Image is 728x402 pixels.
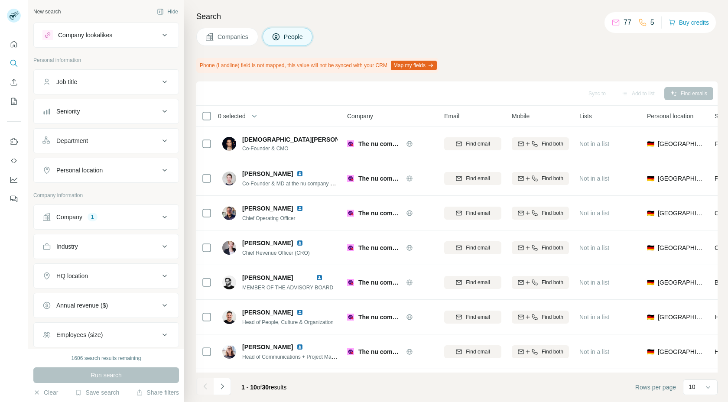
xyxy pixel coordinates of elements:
span: Email [444,112,459,120]
button: Save search [75,388,119,397]
span: Not in a list [579,244,609,251]
img: Logo of The nu company [347,348,354,355]
span: The nu company [358,347,402,356]
span: The nu company [358,243,402,252]
button: Quick start [7,36,21,52]
img: LinkedIn logo [296,205,303,212]
img: Avatar [222,172,236,185]
button: Find both [512,241,569,254]
img: Logo of The nu company [347,244,354,251]
button: Find email [444,345,501,358]
span: [DEMOGRAPHIC_DATA][PERSON_NAME] [242,135,363,144]
img: LinkedIn logo [296,170,303,177]
button: Enrich CSV [7,75,21,90]
div: Company [56,213,82,221]
span: The nu company [358,313,402,321]
button: Share filters [136,388,179,397]
span: Find email [466,244,490,252]
img: Logo of The nu company [347,314,354,321]
span: People [284,32,304,41]
span: Chief Revenue Officer (CRO) [242,250,310,256]
button: Clear [33,388,58,397]
button: My lists [7,94,21,109]
span: [PERSON_NAME] [242,308,293,317]
span: [PERSON_NAME] [242,343,293,351]
span: 1 - 10 [241,384,257,391]
span: Not in a list [579,210,609,217]
button: Company1 [34,207,179,227]
button: Find email [444,207,501,220]
button: Find both [512,311,569,324]
span: [GEOGRAPHIC_DATA] [658,209,704,217]
span: 🇩🇪 [647,313,654,321]
img: Avatar [222,241,236,255]
img: LinkedIn logo [296,309,303,316]
span: 0 selected [218,112,246,120]
span: 🇩🇪 [647,278,654,287]
button: Company lookalikes [34,25,179,45]
span: [PERSON_NAME] [242,239,293,247]
img: LinkedIn logo [296,240,303,246]
button: HQ location [34,266,179,286]
img: Avatar [222,345,236,359]
button: Find both [512,207,569,220]
h4: Search [196,10,718,23]
button: Job title [34,71,179,92]
button: Find email [444,276,501,289]
span: Find email [466,175,490,182]
span: results [241,384,286,391]
button: Find email [444,137,501,150]
span: Personal location [647,112,693,120]
button: Navigate to next page [214,378,231,395]
img: Logo of The nu company [347,210,354,217]
span: Find email [466,209,490,217]
span: Companies [218,32,249,41]
span: Find both [542,140,563,148]
button: Find email [444,241,501,254]
div: Employees (size) [56,331,103,339]
button: Find email [444,172,501,185]
span: The nu company [358,278,402,287]
span: Lists [579,112,592,120]
span: Not in a list [579,140,609,147]
span: [GEOGRAPHIC_DATA] [658,174,704,183]
span: Find email [466,348,490,356]
span: 🇩🇪 [647,139,654,148]
span: [GEOGRAPHIC_DATA] [658,313,704,321]
span: Find both [542,279,563,286]
span: Head of Communications + Project Manager Sustainability [242,353,377,360]
span: [PERSON_NAME] [242,274,293,281]
img: Logo of The nu company [347,140,354,147]
button: Map my fields [391,61,437,70]
button: Feedback [7,191,21,207]
button: Annual revenue ($) [34,295,179,316]
div: 1606 search results remaining [71,354,141,362]
img: LinkedIn logo [316,274,323,281]
span: Find both [542,348,563,356]
span: Chief Operating Officer [242,215,296,221]
button: Industry [34,236,179,257]
button: Employees (size) [34,324,179,345]
span: 🇩🇪 [647,347,654,356]
span: The nu company [358,174,402,183]
span: MEMBER OF THE ADVISORY BOARD [242,285,333,291]
span: [GEOGRAPHIC_DATA] [658,243,704,252]
span: Co-Founder & MD at the nu company GmbH [242,180,345,187]
span: [PERSON_NAME] [242,204,293,213]
span: Find both [542,244,563,252]
button: Find both [512,172,569,185]
img: Avatar [222,137,236,151]
img: Avatar [222,310,236,324]
span: 🇩🇪 [647,243,654,252]
span: Find both [542,209,563,217]
span: [GEOGRAPHIC_DATA] [658,347,704,356]
img: Logo of The nu company [347,175,354,182]
div: Phone (Landline) field is not mapped, this value will not be synced with your CRM [196,58,439,73]
span: Find both [542,313,563,321]
button: Find both [512,345,569,358]
span: The nu company [358,209,402,217]
span: Not in a list [579,348,609,355]
button: Department [34,130,179,151]
span: 30 [262,384,269,391]
span: 🇩🇪 [647,174,654,183]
